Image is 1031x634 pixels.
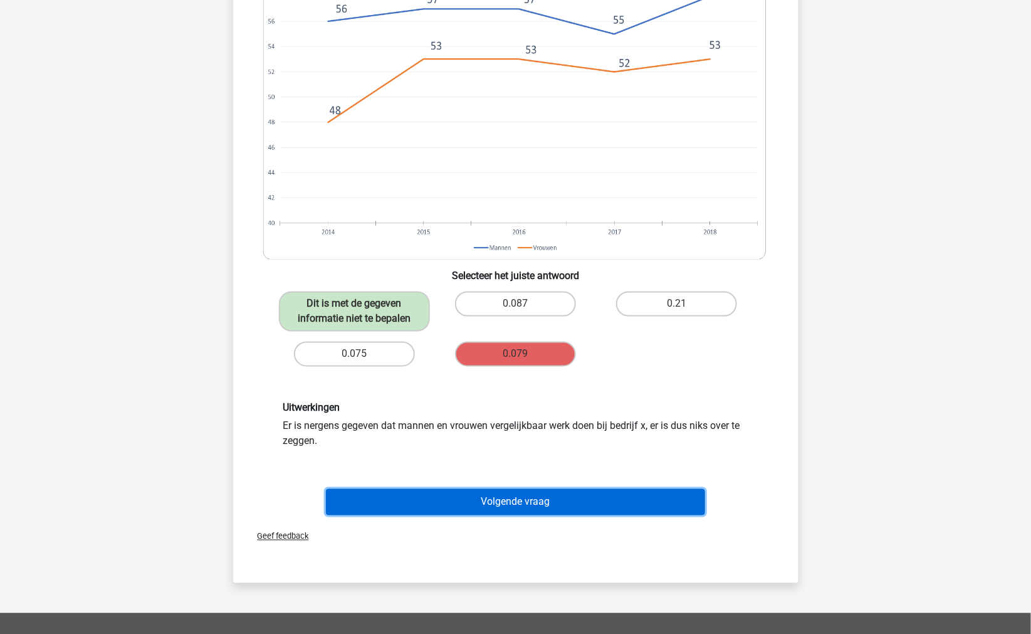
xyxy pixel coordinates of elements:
[326,489,705,515] button: Volgende vraag
[294,342,415,367] label: 0.075
[253,260,778,282] h6: Selecteer het juiste antwoord
[279,292,430,332] label: Dit is met de gegeven informatie niet te bepalen
[248,532,309,541] span: Geef feedback
[455,342,576,367] label: 0.079
[274,402,758,449] div: Er is nergens gegeven dat mannen en vrouwen vergelijkbaar werk doen bij bedrijf x, er is dus niks...
[616,292,737,317] label: 0.21
[455,292,576,317] label: 0.087
[283,402,748,414] h6: Uitwerkingen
